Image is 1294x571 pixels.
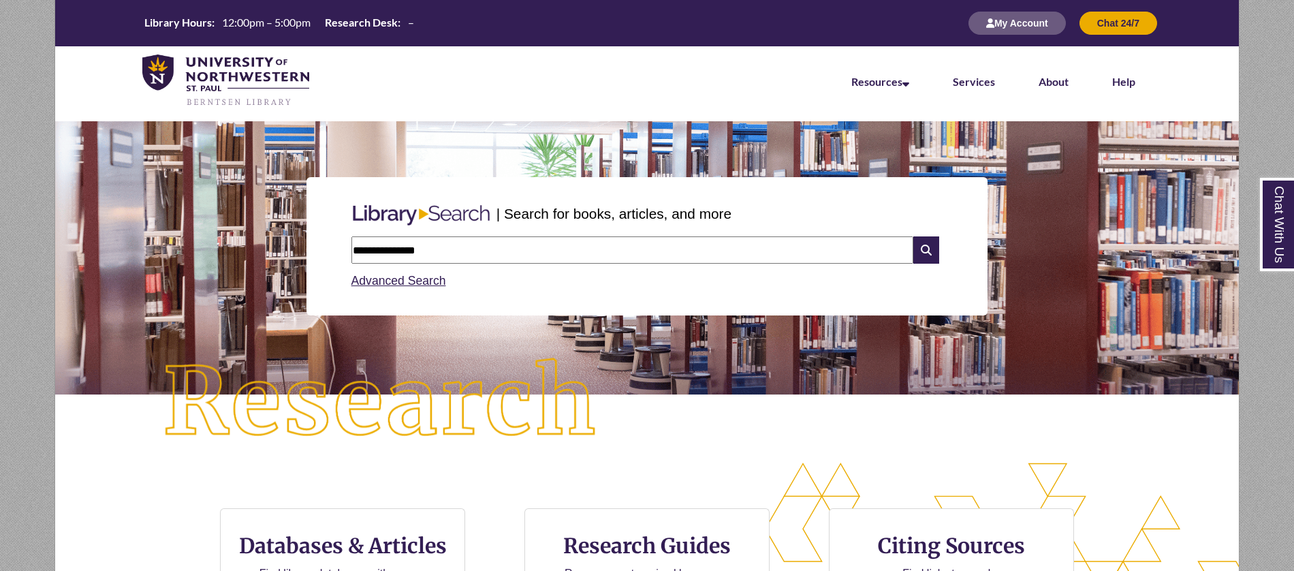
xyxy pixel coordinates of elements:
i: Search [913,236,939,264]
h3: Research Guides [536,533,758,559]
a: About [1039,75,1069,88]
img: Libary Search [346,200,496,231]
a: Chat 24/7 [1079,17,1157,29]
button: My Account [968,12,1066,35]
button: Chat 24/7 [1079,12,1157,35]
a: Advanced Search [351,274,446,288]
h3: Databases & Articles [232,533,454,559]
th: Library Hours: [139,15,217,30]
a: My Account [968,17,1066,29]
a: Help [1112,75,1135,88]
span: – [408,16,414,29]
a: Hours Today [139,15,420,31]
h3: Citing Sources [868,533,1035,559]
img: Research [114,310,647,495]
a: Resources [851,75,909,88]
th: Research Desk: [319,15,403,30]
table: Hours Today [139,15,420,30]
a: Services [953,75,995,88]
span: 12:00pm – 5:00pm [222,16,311,29]
img: UNWSP Library Logo [142,55,309,108]
p: | Search for books, articles, and more [496,203,731,224]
